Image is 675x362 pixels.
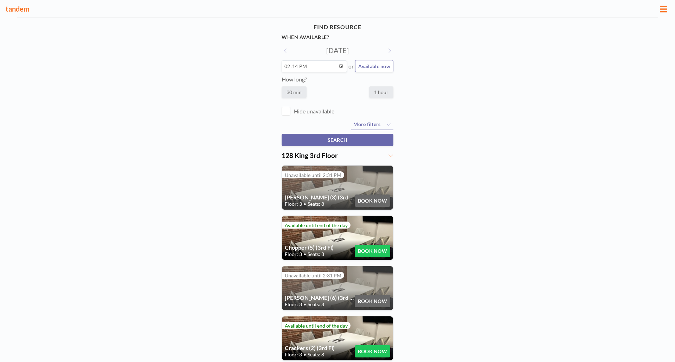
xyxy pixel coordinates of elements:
span: 128 King 3rd Floor [282,152,338,159]
h4: [PERSON_NAME] (6) (3rd Fl) [285,294,355,301]
span: Seats: 8 [308,301,324,308]
button: SEARCH [282,134,393,146]
span: SEARCH [328,137,348,143]
span: • [303,251,306,257]
span: Floor: 3 [285,251,302,257]
span: Unavailable until 2:31 PM [285,172,341,178]
label: Hide unavailable [294,108,334,115]
span: or [348,63,354,70]
label: How long? [282,76,307,83]
button: BOOK NOW [355,295,390,307]
label: 1 hour [369,86,393,98]
span: Seats: 8 [308,351,324,358]
span: More filters [353,121,380,127]
button: More filters [351,119,393,130]
span: Available now [358,63,390,69]
label: 30 min [282,86,307,98]
span: Floor: 3 [285,351,302,358]
h4: Chopper (5) (3rd Fl) [285,244,355,251]
button: BOOK NOW [355,245,390,257]
h4: FIND RESOURCE [282,21,393,33]
button: BOOK NOW [355,195,390,207]
span: Seats: 8 [308,251,324,257]
button: BOOK NOW [355,345,390,357]
span: Floor: 3 [285,301,302,308]
span: • [303,351,306,358]
button: Available now [355,60,393,72]
span: • [303,301,306,308]
span: Unavailable until 2:31 PM [285,272,341,278]
h4: [PERSON_NAME] (3) (3rd Fl) [285,194,355,201]
h3: tandem [6,5,658,13]
span: Available until end of the day [285,222,348,228]
span: Floor: 3 [285,201,302,207]
span: Seats: 8 [308,201,324,207]
span: • [303,201,306,207]
h4: Crackers (2) (3rd Fl) [285,344,355,351]
span: Available until end of the day [285,323,348,329]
